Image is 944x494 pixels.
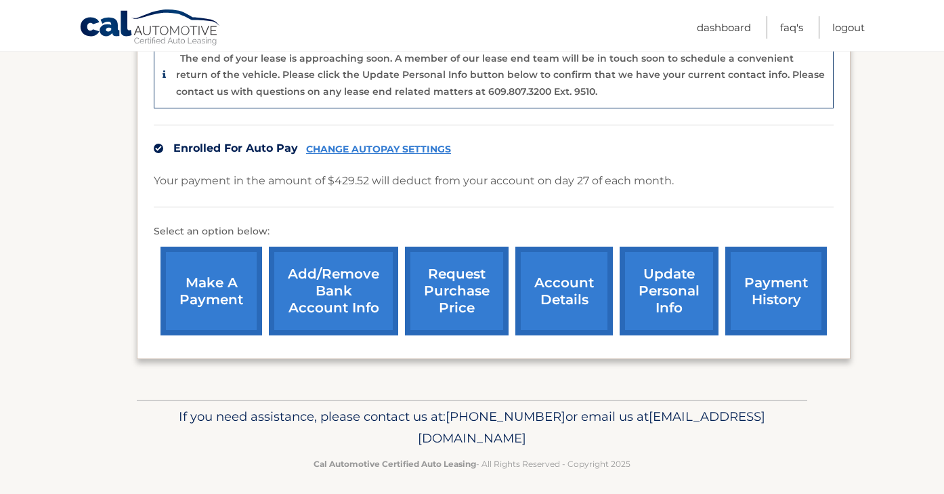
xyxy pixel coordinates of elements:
strong: Cal Automotive Certified Auto Leasing [314,459,476,469]
p: If you need assistance, please contact us at: or email us at [146,406,798,449]
span: [PHONE_NUMBER] [446,409,565,424]
a: Add/Remove bank account info [269,247,398,335]
a: FAQ's [780,16,803,39]
a: update personal info [620,247,718,335]
a: Dashboard [697,16,751,39]
p: Select an option below: [154,224,834,240]
img: check.svg [154,144,163,153]
span: [EMAIL_ADDRESS][DOMAIN_NAME] [418,409,765,446]
p: - All Rights Reserved - Copyright 2025 [146,457,798,471]
p: Your payment in the amount of $429.52 will deduct from your account on day 27 of each month. [154,171,674,190]
p: The end of your lease is approaching soon. A member of our lease end team will be in touch soon t... [176,52,825,98]
a: request purchase price [405,247,509,335]
a: make a payment [160,247,262,335]
a: payment history [725,247,827,335]
a: CHANGE AUTOPAY SETTINGS [306,144,451,155]
span: Enrolled For Auto Pay [173,142,298,155]
a: Cal Automotive [79,9,221,48]
a: account details [515,247,613,335]
a: Logout [832,16,865,39]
